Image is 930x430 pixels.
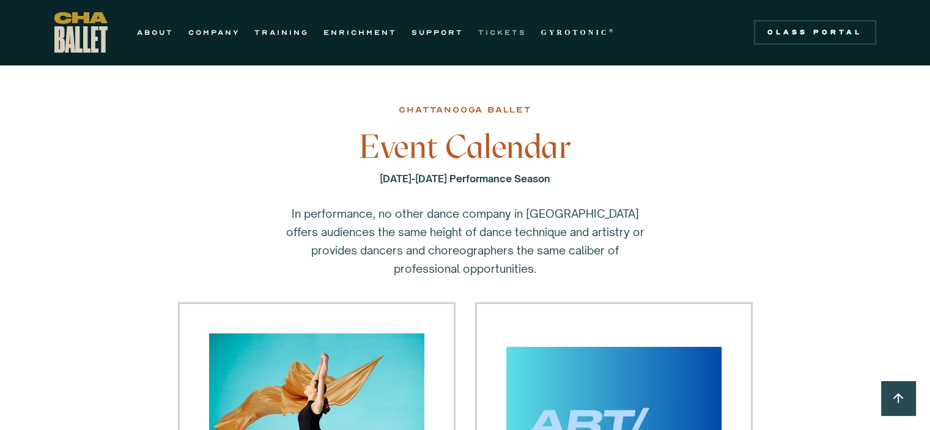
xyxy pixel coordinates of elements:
[323,25,397,40] a: ENRICHMENT
[754,20,876,45] a: Class Portal
[137,25,174,40] a: ABOUT
[399,103,531,117] div: chattanooga ballet
[254,25,309,40] a: TRAINING
[54,12,108,53] a: home
[541,28,609,37] strong: GYROTONIC
[267,128,664,165] h3: Event Calendar
[541,25,616,40] a: GYROTONIC®
[380,172,550,185] strong: [DATE]-[DATE] Performance Season
[188,25,240,40] a: COMPANY
[282,204,649,278] p: In performance, no other dance company in [GEOGRAPHIC_DATA] offers audiences the same height of d...
[411,25,463,40] a: SUPPORT
[761,28,869,37] div: Class Portal
[478,25,526,40] a: TICKETS
[609,28,616,34] sup: ®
